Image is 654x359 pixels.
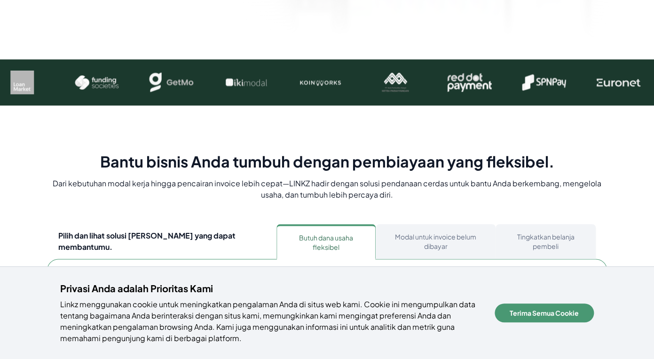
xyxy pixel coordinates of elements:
[376,224,496,259] button: Modal untuk invoice belum dibayar
[414,71,458,94] img: mitra parahyangan
[100,152,554,170] h2: Bantu bisnis Anda tumbuh dengan pembiayaan yang fleksibel.
[265,71,309,94] img: iki modal
[58,230,276,253] p: Pilih dan lihat solusi [PERSON_NAME] yang dapat membantumu.
[60,299,483,344] p: Linkz menggunakan cookie untuk meningkatkan pengalaman Anda di situs web kami. Cookie ini mengump...
[41,71,86,94] img: loan market
[276,224,375,259] button: Butuh dana usaha fleksibel
[496,224,596,259] button: Tingkatkan belanja pembeli
[495,303,594,322] button: Terima Semua Cookie
[47,178,607,200] p: Dari kebutuhan modal kerja hingga pencairan invoice lebih cepat—LINKZ hadir dengan solusi pendana...
[488,71,533,94] img: reddot
[116,71,160,94] img: funding societies
[190,71,235,94] img: getmo
[60,282,483,295] h4: Privasi Anda adalah Prioritas Kami
[339,71,384,94] img: koin works
[563,71,607,94] img: spnpay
